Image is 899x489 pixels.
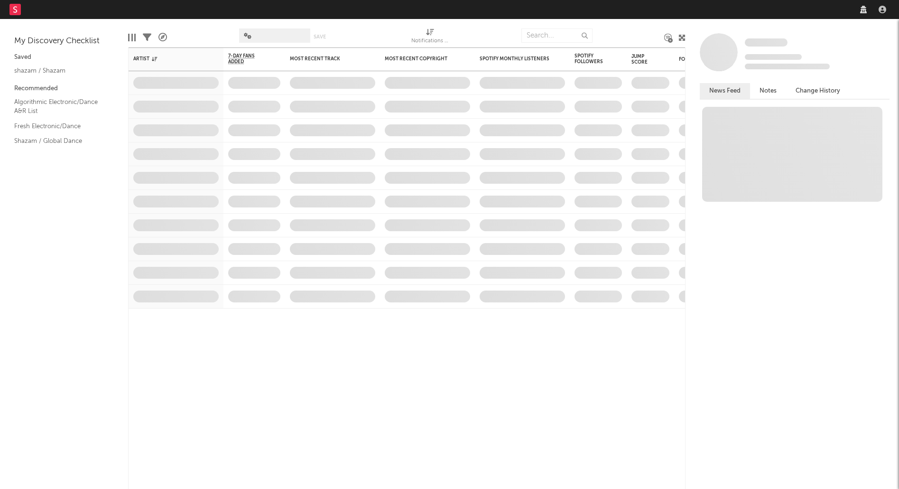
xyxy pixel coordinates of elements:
div: Most Recent Copyright [385,56,456,62]
div: Spotify Monthly Listeners [480,56,551,62]
button: Change History [786,83,850,99]
div: Recommended [14,83,114,94]
div: Spotify Followers [575,53,608,65]
span: Tracking Since: [DATE] [745,54,802,60]
button: Save [314,34,326,39]
span: 7-Day Fans Added [228,53,266,65]
button: News Feed [700,83,750,99]
div: Edit Columns [128,24,136,51]
div: Filters [143,24,151,51]
div: Saved [14,52,114,63]
div: Notifications (Artist) [411,24,449,51]
input: Search... [521,28,593,43]
div: A&R Pipeline [158,24,167,51]
a: Fresh Electronic/Dance [14,121,104,132]
div: Artist [133,56,204,62]
a: Algorithmic Electronic/Dance A&R List [14,97,104,116]
span: 0 fans last week [745,64,830,69]
a: shazam / Shazam [14,66,104,76]
div: Notifications (Artist) [411,36,449,47]
div: Most Recent Track [290,56,361,62]
a: Some Artist [745,38,788,47]
div: Jump Score [631,54,655,65]
a: Shazam / Global Dance [14,136,104,146]
button: Notes [750,83,786,99]
div: Folders [679,56,750,62]
div: My Discovery Checklist [14,36,114,47]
